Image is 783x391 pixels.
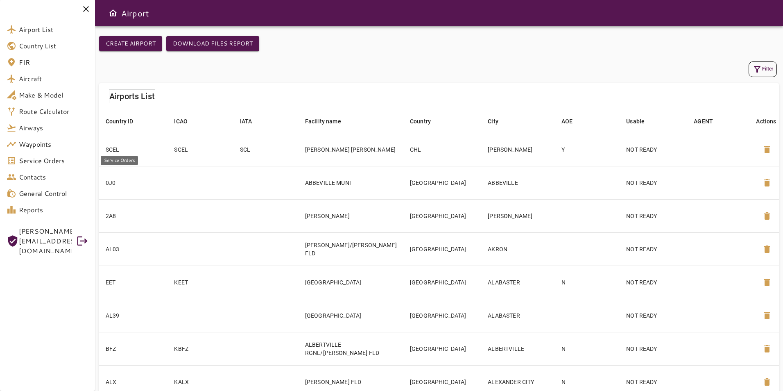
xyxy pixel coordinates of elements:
span: Route Calculator [19,107,88,116]
span: ICAO [174,116,198,126]
td: [PERSON_NAME] [481,133,555,166]
button: Delete Airport [757,339,777,359]
td: ABBEVILLE [481,166,555,199]
button: Delete Airport [757,306,777,325]
td: N [555,266,620,299]
h6: Airports List [109,90,155,103]
td: AL03 [99,232,167,266]
td: ALABASTER [481,299,555,332]
button: Delete Airport [757,239,777,259]
div: IATA [240,116,252,126]
button: Delete Airport [757,273,777,292]
p: NOT READY [626,311,681,320]
span: Service Orders [19,156,88,166]
button: Open drawer [105,5,121,21]
td: ALBERTVILLE RGNL/[PERSON_NAME] FLD [299,332,403,365]
p: NOT READY [626,145,681,154]
span: FIR [19,57,88,67]
span: Aircraft [19,74,88,84]
div: Usable [626,116,645,126]
td: [GEOGRAPHIC_DATA] [403,199,481,232]
td: SCEL [167,133,233,166]
span: Country [410,116,441,126]
td: 0J0 [99,166,167,199]
td: SCL [233,133,299,166]
span: Country ID [106,116,144,126]
span: delete [762,178,772,188]
p: NOT READY [626,345,681,353]
div: Country ID [106,116,134,126]
td: [GEOGRAPHIC_DATA] [299,299,403,332]
button: Create airport [99,36,162,51]
span: Make & Model [19,90,88,100]
span: [PERSON_NAME][EMAIL_ADDRESS][DOMAIN_NAME] [19,226,72,256]
span: Airways [19,123,88,133]
span: delete [762,311,772,321]
span: Waypoints [19,139,88,149]
td: ABBEVILLE MUNI [299,166,403,199]
span: AOE [561,116,583,126]
div: City [488,116,498,126]
span: Reports [19,205,88,215]
td: KBFZ [167,332,233,365]
span: General Control [19,189,88,198]
span: delete [762,277,772,287]
div: Service Orders [101,156,138,165]
div: Country [410,116,431,126]
td: AKRON [481,232,555,266]
td: KEET [167,266,233,299]
button: Download Files Report [166,36,259,51]
span: delete [762,377,772,387]
p: NOT READY [626,179,681,187]
td: AL39 [99,299,167,332]
h6: Airport [121,7,149,20]
p: NOT READY [626,245,681,253]
button: Delete Airport [757,206,777,226]
span: Usable [626,116,655,126]
td: [PERSON_NAME] [481,199,555,232]
td: [GEOGRAPHIC_DATA] [403,166,481,199]
td: [GEOGRAPHIC_DATA] [403,232,481,266]
span: delete [762,145,772,155]
td: ALBERTVILLE [481,332,555,365]
button: Filter [749,61,777,77]
td: [PERSON_NAME] [PERSON_NAME] [299,133,403,166]
td: [PERSON_NAME] [299,199,403,232]
p: NOT READY [626,278,681,286]
div: ICAO [174,116,188,126]
span: Facility name [305,116,352,126]
td: [GEOGRAPHIC_DATA] [403,266,481,299]
span: delete [762,244,772,254]
span: IATA [240,116,263,126]
div: AGENT [694,116,713,126]
td: [PERSON_NAME]/[PERSON_NAME] FLD [299,232,403,266]
td: EET [99,266,167,299]
span: City [488,116,509,126]
td: 2A8 [99,199,167,232]
span: delete [762,211,772,221]
td: Y [555,133,620,166]
td: CHL [403,133,481,166]
button: Delete Airport [757,173,777,193]
td: [GEOGRAPHIC_DATA] [299,266,403,299]
td: ALABASTER [481,266,555,299]
div: Facility name [305,116,341,126]
td: [GEOGRAPHIC_DATA] [403,299,481,332]
td: [GEOGRAPHIC_DATA] [403,332,481,365]
span: Contacts [19,172,88,182]
td: N [555,332,620,365]
p: NOT READY [626,378,681,386]
td: SCEL [99,133,167,166]
button: Delete Airport [757,140,777,159]
div: AOE [561,116,573,126]
span: delete [762,344,772,354]
td: BFZ [99,332,167,365]
span: Country List [19,41,88,51]
span: Airport List [19,25,88,34]
span: AGENT [694,116,724,126]
p: NOT READY [626,212,681,220]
